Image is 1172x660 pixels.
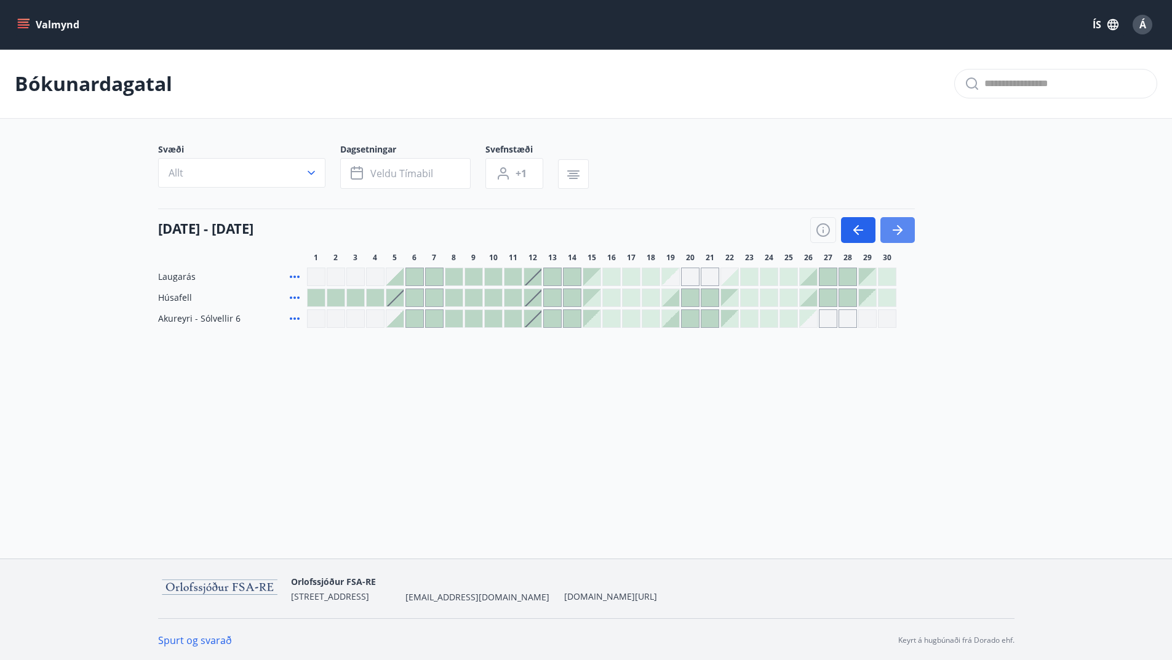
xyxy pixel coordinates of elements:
[701,268,719,286] div: Gráir dagar eru ekki bókanlegir
[158,143,340,158] span: Svæði
[666,253,675,263] span: 19
[158,312,241,325] span: Akureyri - Sólvellir 6
[516,167,527,180] span: +1
[568,253,576,263] span: 14
[158,219,253,237] h4: [DATE] - [DATE]
[158,158,325,188] button: Allt
[307,309,325,328] div: Gráir dagar eru ekki bókanlegir
[706,253,714,263] span: 21
[485,143,558,158] span: Svefnstæði
[373,253,377,263] span: 4
[784,253,793,263] span: 25
[158,576,281,601] img: 9KYmDEypRXG94GXCPf4TxXoKKe9FJA8K7GHHUKiP.png
[765,253,773,263] span: 24
[366,268,385,286] div: Gráir dagar eru ekki bókanlegir
[1139,18,1146,31] span: Á
[314,253,318,263] span: 1
[346,268,365,286] div: Gráir dagar eru ekki bókanlegir
[898,635,1015,646] p: Keyrt á hugbúnaði frá Dorado ehf.
[548,253,557,263] span: 13
[725,253,734,263] span: 22
[307,268,325,286] div: Gráir dagar eru ekki bókanlegir
[15,14,84,36] button: menu
[509,253,517,263] span: 11
[588,253,596,263] span: 15
[353,253,357,263] span: 3
[366,309,385,328] div: Gráir dagar eru ekki bókanlegir
[327,268,345,286] div: Gráir dagar eru ekki bókanlegir
[327,309,345,328] div: Gráir dagar eru ekki bókanlegir
[471,253,476,263] span: 9
[158,271,196,283] span: Laugarás
[15,70,172,97] p: Bókunardagatal
[661,268,680,286] div: Gráir dagar eru ekki bókanlegir
[340,158,471,189] button: Veldu tímabil
[839,309,857,328] div: Gráir dagar eru ekki bókanlegir
[412,253,417,263] span: 6
[405,591,549,603] span: [EMAIL_ADDRESS][DOMAIN_NAME]
[169,166,183,180] span: Allt
[858,309,877,328] div: Gráir dagar eru ekki bókanlegir
[291,590,369,602] span: [STREET_ADDRESS]
[291,576,376,587] span: Orlofssjóður FSA-RE
[878,309,896,328] div: Gráir dagar eru ekki bókanlegir
[863,253,872,263] span: 29
[647,253,655,263] span: 18
[799,309,818,328] div: Gráir dagar eru ekki bókanlegir
[804,253,813,263] span: 26
[346,309,365,328] div: Gráir dagar eru ekki bókanlegir
[745,253,754,263] span: 23
[489,253,498,263] span: 10
[452,253,456,263] span: 8
[485,158,543,189] button: +1
[340,143,485,158] span: Dagsetningar
[627,253,636,263] span: 17
[686,253,695,263] span: 20
[824,253,832,263] span: 27
[370,167,433,180] span: Veldu tímabil
[1086,14,1125,36] button: ÍS
[393,253,397,263] span: 5
[843,253,852,263] span: 28
[158,634,232,647] a: Spurt og svarað
[564,590,657,602] a: [DOMAIN_NAME][URL]
[819,309,837,328] div: Gráir dagar eru ekki bókanlegir
[607,253,616,263] span: 16
[432,253,436,263] span: 7
[158,292,192,304] span: Húsafell
[528,253,537,263] span: 12
[883,253,891,263] span: 30
[333,253,338,263] span: 2
[1128,10,1157,39] button: Á
[681,268,700,286] div: Gráir dagar eru ekki bókanlegir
